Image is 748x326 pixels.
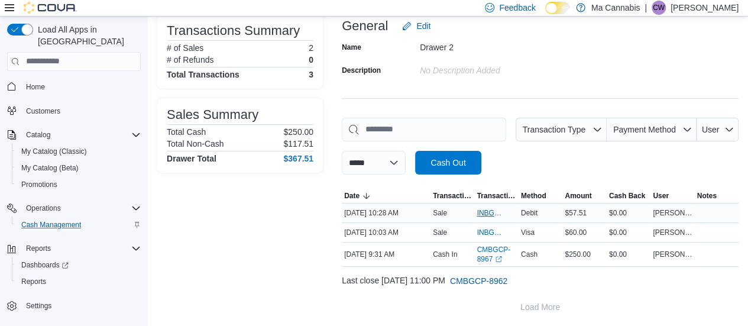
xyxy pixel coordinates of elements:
span: INBGCP-117390 [477,228,504,237]
p: Sale [433,208,447,218]
button: CMBGCP-8962 [445,269,512,293]
button: Method [519,189,562,203]
span: User [653,191,669,201]
p: $250.00 [283,127,313,137]
button: Cash Out [415,151,481,175]
button: Settings [2,297,145,314]
span: CW [653,1,665,15]
button: User [650,189,694,203]
a: My Catalog (Beta) [17,161,83,175]
span: CMBGCP-8962 [450,275,507,287]
a: Promotions [17,177,62,192]
button: Operations [2,200,145,217]
span: Date [344,191,360,201]
a: Cash Management [17,218,86,232]
span: My Catalog (Classic) [17,144,141,159]
span: Transaction Type [522,125,585,134]
button: Date [342,189,430,203]
button: Transaction # [474,189,518,203]
a: Reports [17,275,51,289]
span: [PERSON_NAME] [653,228,692,237]
div: [DATE] 10:03 AM [342,225,430,240]
span: Reports [26,244,51,253]
svg: External link [495,256,502,263]
h6: # of Refunds [167,55,213,64]
label: Name [342,43,361,52]
span: Promotions [21,180,57,189]
button: Promotions [12,176,145,193]
span: Reports [21,277,46,286]
button: User [697,118,739,141]
h6: Total Cash [167,127,206,137]
h4: $367.51 [283,154,313,163]
span: Home [21,79,141,94]
a: Home [21,80,50,94]
button: Cash Back [607,189,650,203]
span: Debit [521,208,537,218]
span: Payment Method [613,125,676,134]
p: | [645,1,647,15]
span: My Catalog (Beta) [17,161,141,175]
span: Notes [697,191,717,201]
img: Cova [24,2,77,14]
span: $57.51 [565,208,587,218]
button: Catalog [21,128,55,142]
span: Cash Management [21,220,81,230]
button: Notes [695,189,739,203]
button: Payment Method [607,118,697,141]
span: Catalog [26,130,50,140]
span: Load More [520,301,560,313]
a: Customers [21,104,65,118]
span: Transaction Type [433,191,472,201]
span: Edit [416,20,430,32]
p: [PERSON_NAME] [671,1,739,15]
button: Cash Management [12,217,145,233]
span: Transaction # [477,191,516,201]
span: $250.00 [565,250,590,259]
span: Dark Mode [545,14,546,15]
span: Cash [521,250,537,259]
div: Cass Whichelo [652,1,666,15]
button: Reports [21,241,56,256]
span: Customers [26,106,60,116]
span: Cash Out [430,157,465,169]
span: Catalog [21,128,141,142]
div: Drawer 2 [420,38,578,52]
span: Visa [521,228,535,237]
div: No Description added [420,61,578,75]
button: Customers [2,102,145,120]
span: Promotions [17,177,141,192]
a: CMBGCP-8967External link [477,245,516,264]
button: Transaction Type [430,189,474,203]
span: Operations [26,204,61,213]
span: [PERSON_NAME] [653,208,692,218]
h4: Total Transactions [167,70,239,79]
button: INBGCP-117390 [477,225,516,240]
span: Cash Management [17,218,141,232]
span: Home [26,82,45,92]
span: User [702,125,720,134]
p: Ma Cannabis [591,1,640,15]
a: Dashboards [12,257,145,273]
p: 0 [309,55,313,64]
span: Feedback [499,2,535,14]
h3: Sales Summary [167,108,258,122]
button: Edit [397,14,435,38]
span: My Catalog (Classic) [21,147,87,156]
button: Reports [12,273,145,290]
p: $117.51 [283,139,313,149]
span: Customers [21,104,141,118]
h6: Total Non-Cash [167,139,224,149]
button: Reports [2,240,145,257]
div: $0.00 [607,247,650,262]
a: Dashboards [17,258,73,272]
button: My Catalog (Classic) [12,143,145,160]
label: Description [342,66,381,75]
div: $0.00 [607,225,650,240]
span: Settings [26,301,51,311]
button: INBGCP-117391 [477,206,516,220]
h3: General [342,19,388,33]
span: My Catalog (Beta) [21,163,79,173]
span: Operations [21,201,141,215]
span: INBGCP-117391 [477,208,504,218]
